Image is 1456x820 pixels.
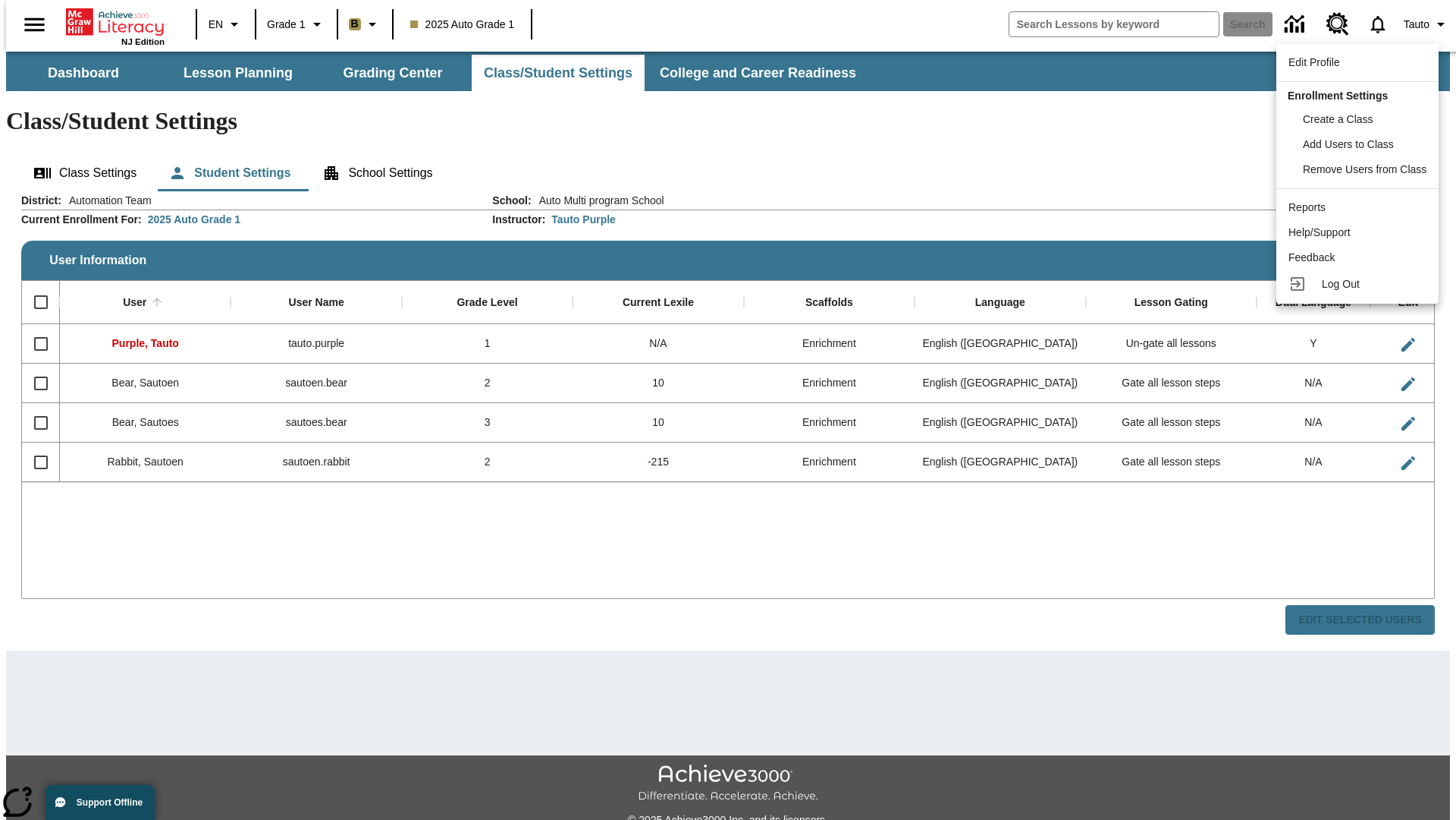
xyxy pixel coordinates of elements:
span: Create a Class [1303,113,1373,125]
span: Remove Users from Class [1303,163,1426,175]
span: Enrollment Settings [1288,90,1388,102]
span: Reports [1288,201,1326,213]
span: Edit Profile [1288,56,1340,68]
span: Log Out [1322,278,1360,290]
span: Help/Support [1288,226,1351,238]
span: Add Users to Class [1303,138,1394,150]
span: Feedback [1288,251,1335,263]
